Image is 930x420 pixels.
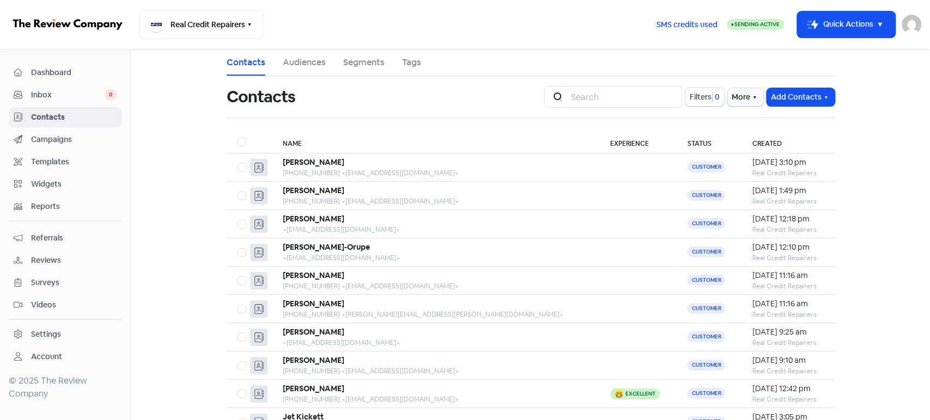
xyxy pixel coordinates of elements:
[9,129,121,150] a: Campaigns
[9,174,121,194] a: Widgets
[283,225,588,234] div: <[EMAIL_ADDRESS][DOMAIN_NAME]>
[9,324,121,344] a: Settings
[685,88,724,106] button: Filters0
[752,383,823,394] div: [DATE] 12:42 pm
[752,168,823,178] div: Real Credit Repairers
[752,253,823,263] div: Real Credit Repairers
[31,201,117,212] span: Reports
[31,329,61,340] div: Settings
[31,156,117,168] span: Templates
[752,366,823,376] div: Real Credit Repairers
[687,331,725,342] span: Customer
[752,242,823,253] div: [DATE] 12:10 pm
[676,131,741,153] th: Status
[9,250,121,270] a: Reviews
[31,299,117,311] span: Videos
[227,79,296,114] h1: Contacts
[625,391,655,397] div: Excellent
[283,253,588,263] div: <[EMAIL_ADDRESS][DOMAIN_NAME]>
[31,277,117,288] span: Surveys
[687,162,725,172] span: Customer
[9,228,121,248] a: Referrals
[797,11,895,38] button: Quick Actions
[9,63,121,83] a: Dashboard
[767,88,835,106] button: Add Contacts
[752,310,823,319] div: Real Credit Repairers
[283,242,370,252] b: [PERSON_NAME]-Orupe
[752,326,823,338] div: [DATE] 9:25 am
[31,67,117,78] span: Dashboard
[752,298,823,310] div: [DATE] 11:16 am
[564,86,682,108] input: Search
[9,196,121,217] a: Reports
[283,281,588,291] div: [PHONE_NUMBER] <[EMAIL_ADDRESS][DOMAIN_NAME]>
[687,275,725,286] span: Customer
[283,299,344,308] b: [PERSON_NAME]
[9,273,121,293] a: Surveys
[31,112,117,123] span: Contacts
[752,355,823,366] div: [DATE] 9:10 am
[105,89,117,100] span: 0
[9,107,121,127] a: Contacts
[902,15,921,34] img: User
[647,18,727,29] a: SMS credits used
[283,214,344,224] b: [PERSON_NAME]
[9,374,121,400] div: © 2025 The Review Company
[752,394,823,404] div: Real Credit Repairers
[283,157,344,167] b: [PERSON_NAME]
[283,366,588,376] div: [PHONE_NUMBER] <[EMAIL_ADDRESS][DOMAIN_NAME]>
[31,255,117,266] span: Reviews
[752,270,823,281] div: [DATE] 11:16 am
[713,91,720,103] span: 0
[9,347,121,367] a: Account
[690,91,712,103] span: Filters
[283,310,588,319] div: [PHONE_NUMBER] <[PERSON_NAME][EMAIL_ADDRESS][PERSON_NAME][DOMAIN_NAME]>
[727,88,763,106] button: More
[283,327,344,337] b: [PERSON_NAME]
[687,218,725,229] span: Customer
[139,10,263,39] button: Real Credit Repairers
[31,351,62,362] div: Account
[283,338,588,348] div: <[EMAIL_ADDRESS][DOMAIN_NAME]>
[283,168,588,178] div: [PHONE_NUMBER] <[EMAIL_ADDRESS][DOMAIN_NAME]>
[283,355,344,365] b: [PERSON_NAME]
[9,152,121,172] a: Templates
[687,246,725,257] span: Customer
[657,19,718,30] span: SMS credits used
[283,56,326,69] a: Audiences
[31,134,117,145] span: Campaigns
[343,56,385,69] a: Segments
[752,196,823,206] div: Real Credit Repairers
[283,270,344,280] b: [PERSON_NAME]
[752,185,823,196] div: [DATE] 1:49 pm
[752,213,823,225] div: [DATE] 12:18 pm
[31,232,117,244] span: Referrals
[31,178,117,190] span: Widgets
[687,360,725,370] span: Customer
[734,21,780,28] span: Sending Active
[283,394,588,404] div: [PHONE_NUMBER] <[EMAIL_ADDRESS][DOMAIN_NAME]>
[752,225,823,234] div: Real Credit Repairers
[687,388,725,399] span: Customer
[727,18,784,31] a: Sending Active
[402,56,421,69] a: Tags
[283,384,344,393] b: [PERSON_NAME]
[283,186,344,195] b: [PERSON_NAME]
[687,303,725,314] span: Customer
[272,131,599,153] th: Name
[752,157,823,168] div: [DATE] 3:10 pm
[9,295,121,315] a: Videos
[741,131,834,153] th: Created
[752,338,823,348] div: Real Credit Repairers
[227,56,265,69] a: Contacts
[31,89,105,101] span: Inbox
[283,196,588,206] div: [PHONE_NUMBER] <[EMAIL_ADDRESS][DOMAIN_NAME]>
[9,85,121,105] a: Inbox 0
[687,190,725,201] span: Customer
[599,131,677,153] th: Experience
[752,281,823,291] div: Real Credit Repairers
